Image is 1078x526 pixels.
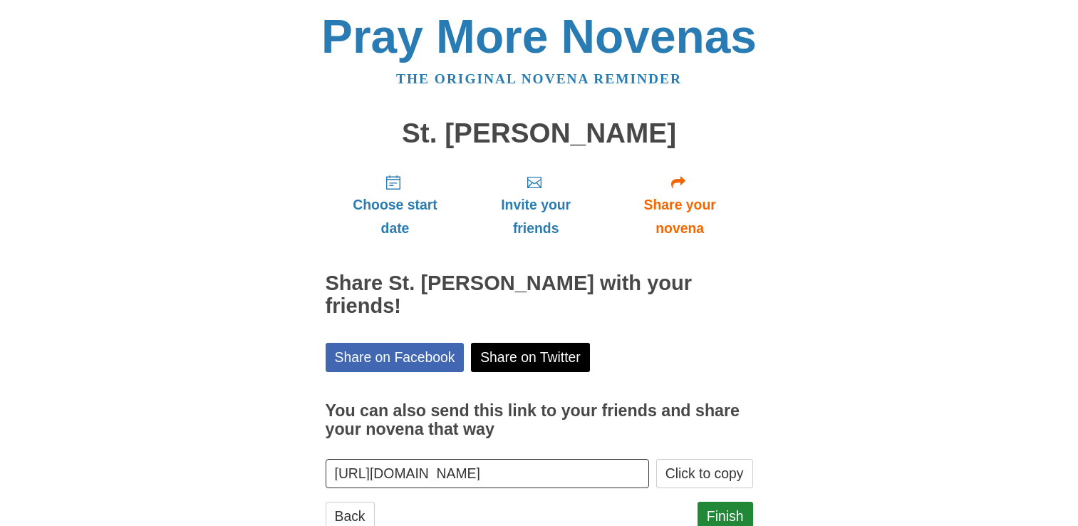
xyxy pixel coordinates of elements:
span: Invite your friends [479,193,592,240]
span: Choose start date [340,193,451,240]
span: Share your novena [621,193,739,240]
a: Choose start date [326,163,465,247]
a: The original novena reminder [396,71,682,86]
a: Share your novena [607,163,753,247]
a: Share on Facebook [326,343,465,372]
h3: You can also send this link to your friends and share your novena that way [326,402,753,438]
h1: St. [PERSON_NAME] [326,118,753,149]
a: Invite your friends [465,163,606,247]
button: Click to copy [656,459,753,488]
a: Pray More Novenas [321,10,757,63]
a: Share on Twitter [471,343,590,372]
h2: Share St. [PERSON_NAME] with your friends! [326,272,753,318]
